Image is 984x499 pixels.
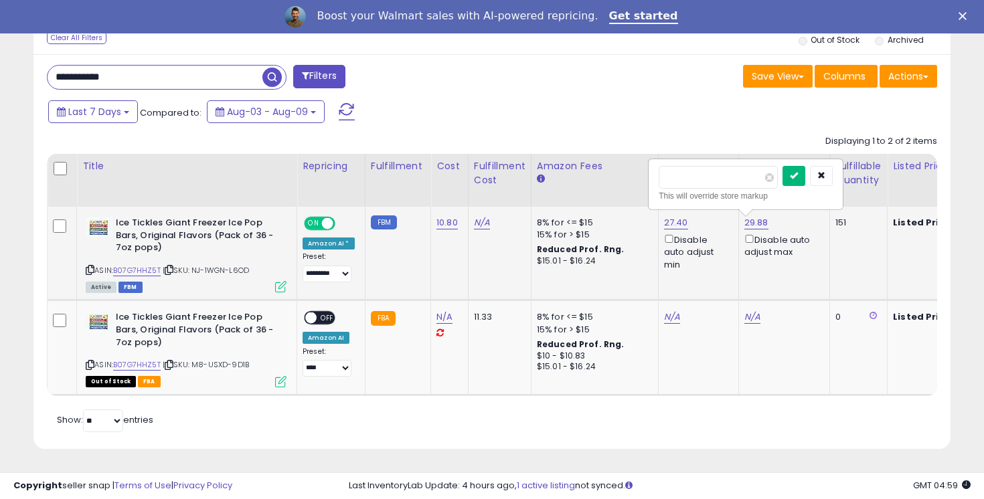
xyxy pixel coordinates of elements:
[664,310,680,324] a: N/A
[48,100,138,123] button: Last 7 Days
[333,218,355,229] span: OFF
[86,217,286,291] div: ASIN:
[609,9,678,24] a: Get started
[815,65,878,88] button: Columns
[173,479,232,492] a: Privacy Policy
[140,106,201,119] span: Compared to:
[116,217,278,258] b: Ice Tickles Giant Freezer Ice Pop Bars, Original Flavors (Pack of 36 - 7oz pops)
[317,9,598,23] div: Boost your Walmart sales with AI-powered repricing.
[303,237,355,249] div: Amazon AI *
[537,159,653,173] div: Amazon Fees
[284,6,306,27] img: Profile image for Adrian
[305,218,322,229] span: ON
[436,159,463,173] div: Cost
[303,159,359,173] div: Repricing
[743,65,813,88] button: Save View
[371,311,396,326] small: FBA
[959,12,972,20] div: Close
[113,359,161,371] a: B07G7HHZ5T
[303,347,355,377] div: Preset:
[207,100,325,123] button: Aug-03 - Aug-09
[82,159,291,173] div: Title
[86,311,112,331] img: 51mdD5795fL._SL40_.jpg
[517,479,575,492] a: 1 active listing
[371,215,397,229] small: FBM
[86,217,112,237] img: 51mdD5795fL._SL40_.jpg
[349,480,971,492] div: Last InventoryLab Update: 4 hours ago, not synced.
[113,265,161,276] a: B07G7HHZ5T
[744,310,760,324] a: N/A
[744,232,819,258] div: Disable auto adjust max
[163,359,249,370] span: | SKU: M8-USXD-9D1B
[436,216,458,229] a: 10.80
[86,376,136,387] span: All listings that are currently out of stock and unavailable for purchase on Amazon
[537,338,625,350] b: Reduced Prof. Rng.
[835,217,877,229] div: 151
[537,361,648,373] div: $15.01 - $16.24
[880,65,937,88] button: Actions
[163,265,249,276] span: | SKU: NJ-1WGN-L6OD
[537,311,648,323] div: 8% for <= $15
[537,256,648,267] div: $15.01 - $16.24
[13,480,232,492] div: seller snap | |
[303,332,349,344] div: Amazon AI
[474,216,490,229] a: N/A
[659,189,833,203] div: This will override store markup
[664,216,688,229] a: 27.40
[537,229,648,241] div: 15% for > $15
[664,232,728,271] div: Disable auto adjust min
[227,105,308,118] span: Aug-03 - Aug-09
[823,70,866,83] span: Columns
[835,159,882,187] div: Fulfillable Quantity
[86,282,116,293] span: All listings currently available for purchase on Amazon
[537,173,545,185] small: Amazon Fees.
[118,282,143,293] span: FBM
[371,159,425,173] div: Fulfillment
[138,376,161,387] span: FBA
[303,252,355,282] div: Preset:
[537,351,648,362] div: $10 - $10.83
[537,243,625,255] b: Reduced Prof. Rng.
[114,479,171,492] a: Terms of Use
[436,310,453,324] a: N/A
[537,217,648,229] div: 8% for <= $15
[811,34,859,45] label: Out of Stock
[888,34,924,45] label: Archived
[86,311,286,385] div: ASIN:
[537,324,648,336] div: 15% for > $15
[47,31,106,44] div: Clear All Filters
[913,479,971,492] span: 2025-08-17 04:59 GMT
[317,312,338,324] span: OFF
[116,311,278,352] b: Ice Tickles Giant Freezer Ice Pop Bars, Original Flavors (Pack of 36 - 7oz pops)
[293,65,345,88] button: Filters
[893,216,954,229] b: Listed Price:
[893,310,954,323] b: Listed Price:
[68,105,121,118] span: Last 7 Days
[13,479,62,492] strong: Copyright
[57,413,153,426] span: Show: entries
[474,159,525,187] div: Fulfillment Cost
[825,135,937,148] div: Displaying 1 to 2 of 2 items
[474,311,521,323] div: 11.33
[835,311,877,323] div: 0
[744,216,768,229] a: 29.88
